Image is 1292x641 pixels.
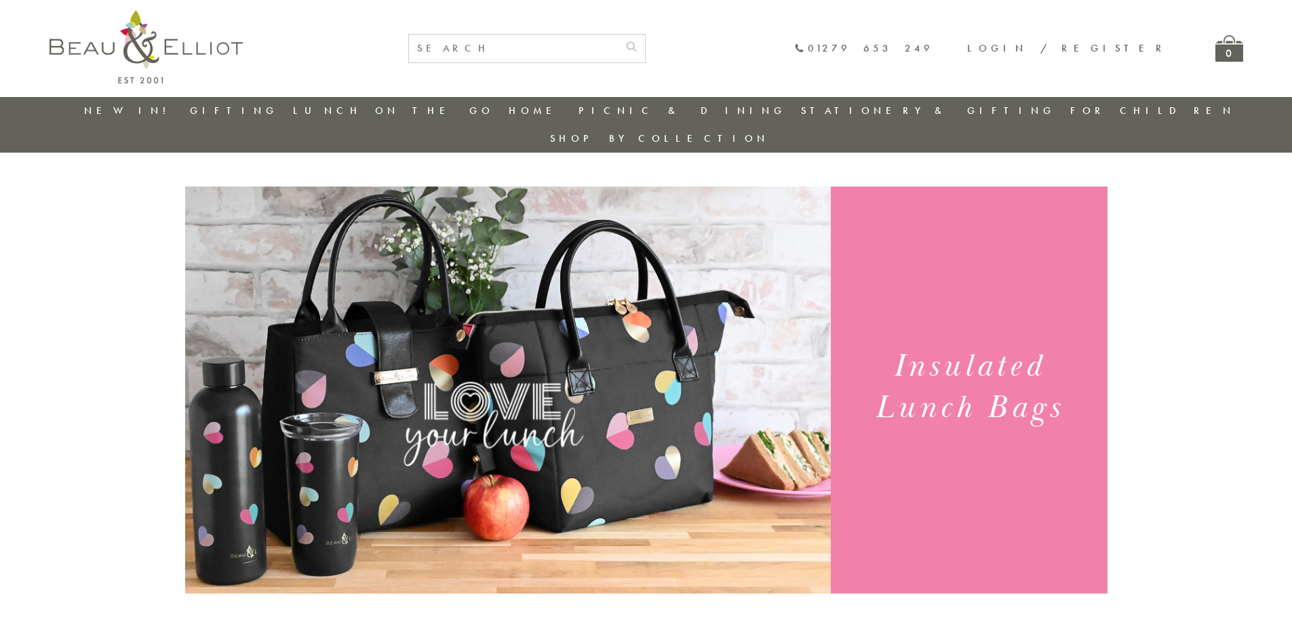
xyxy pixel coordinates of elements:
input: SEARCH [409,35,618,62]
a: New in! [84,104,175,117]
a: Stationery & Gifting [801,104,1055,117]
a: Gifting [190,104,278,117]
a: Shop by collection [550,132,769,145]
img: logo [50,10,243,83]
a: Picnic & Dining [579,104,786,117]
img: Emily Heart Set [185,187,831,594]
a: Home [509,104,563,117]
a: 0 [1215,35,1243,62]
a: For Children [1070,104,1235,117]
a: Login / Register [967,41,1168,55]
a: 01279 653 249 [794,43,933,54]
h1: Insulated Lunch Bags [847,346,1091,429]
a: Lunch On The Go [293,104,494,117]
